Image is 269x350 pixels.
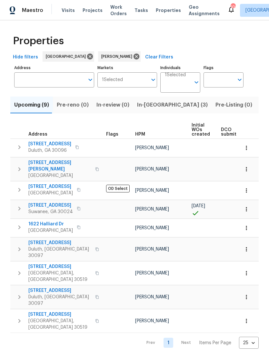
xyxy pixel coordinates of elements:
[43,51,94,62] div: [GEOGRAPHIC_DATA]
[160,66,200,70] label: Individuals
[28,172,91,179] span: [GEOGRAPHIC_DATA]
[28,240,91,246] span: [STREET_ADDRESS]
[110,4,127,17] span: Work Orders
[137,100,208,109] span: In-[GEOGRAPHIC_DATA] (3)
[134,8,148,13] span: Tasks
[215,100,252,109] span: Pre-Listing (0)
[14,100,49,109] span: Upcoming (9)
[140,337,259,349] nav: Pagination Navigation
[28,183,73,190] span: [STREET_ADDRESS]
[143,51,176,63] button: Clear Filters
[135,319,169,323] span: [PERSON_NAME]
[28,160,91,172] span: [STREET_ADDRESS][PERSON_NAME]
[204,66,244,70] label: Flags
[28,141,71,147] span: [STREET_ADDRESS]
[28,132,47,137] span: Address
[28,202,73,209] span: [STREET_ADDRESS]
[192,78,201,87] button: Open
[135,295,169,299] span: [PERSON_NAME]
[97,66,157,70] label: Markets
[135,207,169,211] span: [PERSON_NAME]
[106,132,118,137] span: Flags
[28,209,73,215] span: Suwanee, GA 30024
[192,204,205,208] span: [DATE]
[13,38,64,44] span: Properties
[62,7,75,14] span: Visits
[135,167,169,171] span: [PERSON_NAME]
[221,128,244,137] span: DCO submitted
[28,270,91,283] span: [GEOGRAPHIC_DATA], [GEOGRAPHIC_DATA] 30519
[149,75,158,84] button: Open
[192,123,210,137] span: Initial WOs created
[28,287,91,294] span: [STREET_ADDRESS]
[135,146,169,150] span: [PERSON_NAME]
[235,75,244,84] button: Open
[28,318,91,331] span: [GEOGRAPHIC_DATA], [GEOGRAPHIC_DATA] 30519
[28,147,71,154] span: Duluth, GA 30096
[28,294,91,307] span: Duluth, [GEOGRAPHIC_DATA] 30097
[135,132,145,137] span: HPM
[13,53,38,61] span: Hide filters
[10,51,41,63] button: Hide filters
[135,226,169,230] span: [PERSON_NAME]
[28,221,73,227] span: 1622 Halliard Dr
[22,7,43,14] span: Maestro
[189,4,220,17] span: Geo Assignments
[102,77,123,83] span: 1 Selected
[106,185,130,192] span: OD Select
[28,227,73,234] span: [GEOGRAPHIC_DATA]
[135,247,169,252] span: [PERSON_NAME]
[46,53,88,60] span: [GEOGRAPHIC_DATA]
[96,100,129,109] span: In-review (0)
[57,100,89,109] span: Pre-reno (0)
[135,271,169,275] span: [PERSON_NAME]
[199,340,231,346] p: Items Per Page
[145,53,173,61] span: Clear Filters
[83,7,103,14] span: Projects
[86,75,95,84] button: Open
[28,246,91,259] span: Duluth, [GEOGRAPHIC_DATA] 30097
[156,7,181,14] span: Properties
[165,72,186,78] span: 1 Selected
[28,311,91,318] span: [STREET_ADDRESS]
[135,188,169,193] span: [PERSON_NAME]
[164,338,173,348] a: Goto page 1
[28,263,91,270] span: [STREET_ADDRESS]
[98,51,141,62] div: [PERSON_NAME]
[101,53,135,60] span: [PERSON_NAME]
[28,190,73,196] span: [GEOGRAPHIC_DATA]
[231,4,235,10] div: 109
[14,66,94,70] label: Address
